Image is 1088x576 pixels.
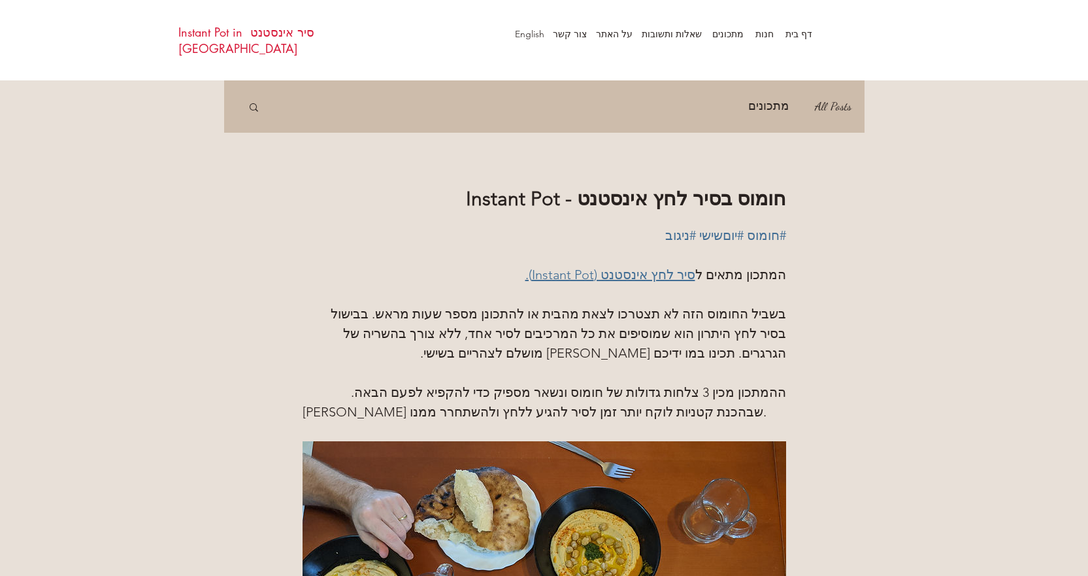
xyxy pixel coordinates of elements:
[699,228,744,243] a: #יוםשישי
[593,24,639,44] a: על האתר
[639,24,708,44] a: שאלות ותשובות
[815,96,851,117] a: All Posts
[780,24,819,44] a: דף בית
[665,228,696,243] a: #ניגוב
[747,228,786,243] a: #חומוס
[695,267,786,282] span: המתכון מתאים ל
[551,24,593,44] a: צור קשר
[750,24,780,44] a: חנות
[749,24,780,44] p: חנות
[508,24,551,44] a: English
[327,306,786,361] span: בשביל החומוס הזה לא תצטרכו לצאת מהבית או להתכונן מספר שעות מראש. בבישול בסיר לחץ היתרון הוא שמוסי...
[178,24,314,56] a: סיר אינסטנט Instant Pot in [GEOGRAPHIC_DATA]
[351,384,786,400] span: ההמתכון מכין 3 צלחות גדולות של חומוס ונשאר מספיק כדי להקפיא לפעם הבאה.
[708,24,750,44] a: מתכונים
[589,24,639,44] p: על האתר
[748,96,789,117] a: מתכונים
[479,24,819,44] nav: אתר
[546,24,593,44] p: צור קשר
[303,404,767,420] span: [PERSON_NAME] שבהכנת קטניות לוקח יותר זמן לסיר להגיע ללחץ ולהשתחרר ממנו.
[706,24,750,44] p: מתכונים
[273,80,853,133] nav: בלוג
[303,185,786,212] h1: חומוס בסיר לחץ אינסטנט - Instant Pot
[248,101,260,112] div: חיפוש
[779,24,819,44] p: דף בית
[635,24,708,44] p: שאלות ותשובות
[525,267,695,282] a: סיר לחץ אינסטנט (Instant Pot).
